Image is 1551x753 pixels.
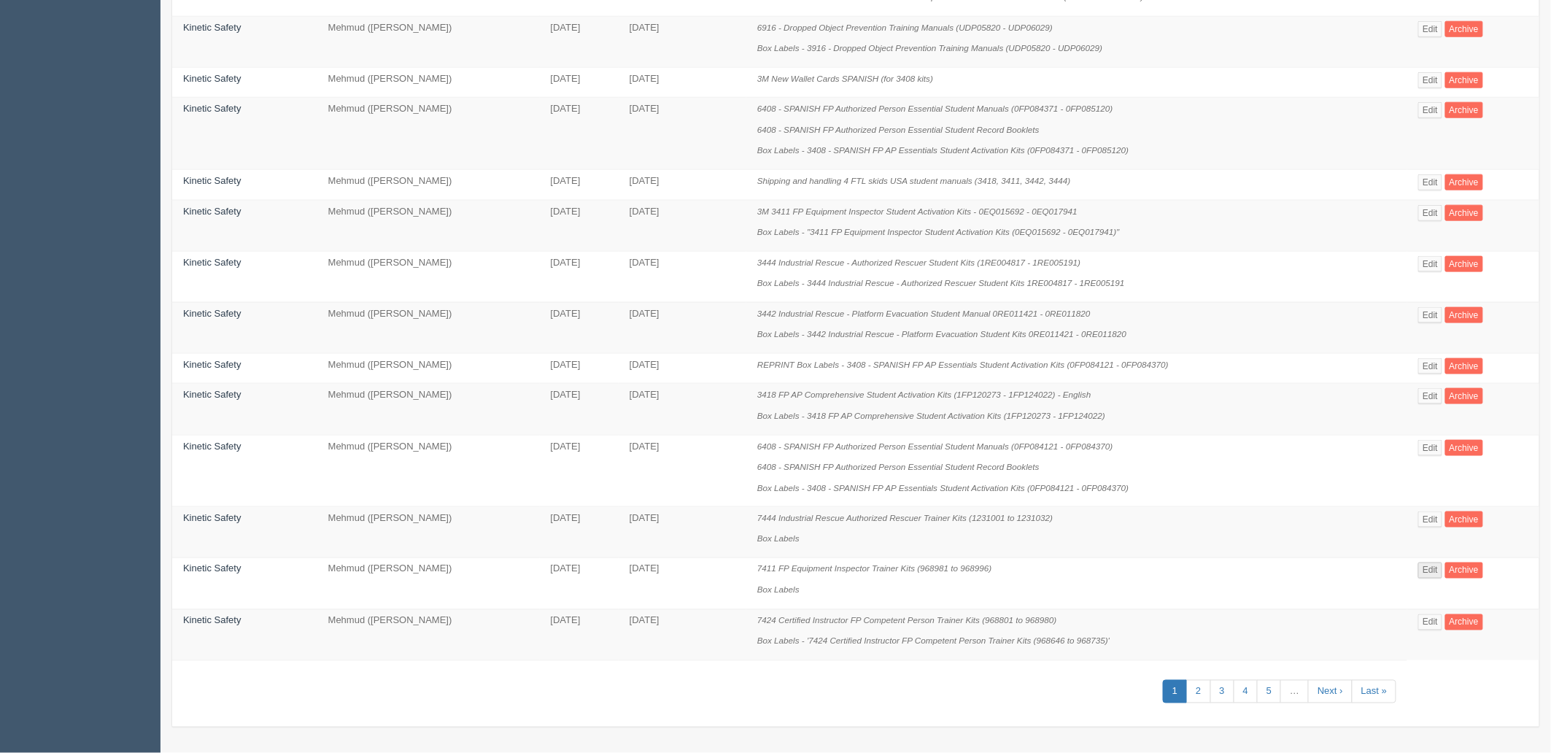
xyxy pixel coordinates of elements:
[1210,680,1234,704] a: 3
[757,206,1078,216] i: 3M 3411 FP Equipment Inspector Student Activation Kits - 0EQ015692 - 0EQ017941
[1418,563,1442,579] a: Edit
[317,507,540,558] td: Mehmud ([PERSON_NAME])
[540,98,619,170] td: [DATE]
[1418,388,1442,404] a: Edit
[317,609,540,660] td: Mehmud ([PERSON_NAME])
[619,558,746,609] td: [DATE]
[619,609,746,660] td: [DATE]
[317,16,540,67] td: Mehmud ([PERSON_NAME])
[317,251,540,302] td: Mehmud ([PERSON_NAME])
[183,359,241,370] a: Kinetic Safety
[540,251,619,302] td: [DATE]
[757,585,800,595] i: Box Labels
[757,513,1053,522] i: 7444 Industrial Rescue Authorized Rescuer Trainer Kits (1231001 to 1231032)
[1352,680,1396,704] a: Last »
[317,200,540,251] td: Mehmud ([PERSON_NAME])
[183,308,241,319] a: Kinetic Safety
[757,278,1125,287] i: Box Labels - 3444 Industrial Rescue - Authorized Rescuer Student Kits 1RE004817 - 1RE005191
[757,390,1091,399] i: 3418 FP AP Comprehensive Student Activation Kits (1FP120273 - 1FP124022) - English
[183,73,241,84] a: Kinetic Safety
[619,16,746,67] td: [DATE]
[1418,256,1442,272] a: Edit
[317,302,540,353] td: Mehmud ([PERSON_NAME])
[1418,102,1442,118] a: Edit
[317,67,540,98] td: Mehmud ([PERSON_NAME])
[317,384,540,435] td: Mehmud ([PERSON_NAME])
[757,360,1169,369] i: REPRINT Box Labels - 3408 - SPANISH FP AP Essentials Student Activation Kits (0FP084121 - 0FP084370)
[1257,680,1281,704] a: 5
[1418,440,1442,456] a: Edit
[540,435,619,507] td: [DATE]
[1418,307,1442,323] a: Edit
[1418,205,1442,221] a: Edit
[619,507,746,558] td: [DATE]
[757,411,1105,420] i: Box Labels - 3418 FP AP Comprehensive Student Activation Kits (1FP120273 - 1FP124022)
[540,558,619,609] td: [DATE]
[540,384,619,435] td: [DATE]
[619,169,746,200] td: [DATE]
[619,67,746,98] td: [DATE]
[1445,440,1483,456] a: Archive
[183,563,241,574] a: Kinetic Safety
[757,145,1129,155] i: Box Labels - 3408 - SPANISH FP AP Essentials Student Activation Kits (0FP084371 - 0FP085120)
[1445,102,1483,118] a: Archive
[540,353,619,384] td: [DATE]
[757,227,1120,236] i: Box Labels - "3411 FP Equipment Inspector Student Activation Kits (0EQ015692 - 0EQ017941)"
[1418,614,1442,630] a: Edit
[183,512,241,523] a: Kinetic Safety
[540,16,619,67] td: [DATE]
[1445,72,1483,88] a: Archive
[1418,511,1442,528] a: Edit
[183,206,241,217] a: Kinetic Safety
[183,22,241,33] a: Kinetic Safety
[757,176,1070,185] i: Shipping and handling 4 FTL skids USA student manuals (3418, 3411, 3442, 3444)
[757,564,992,574] i: 7411 FP Equipment Inspector Trainer Kits (968981 to 968996)
[757,23,1053,32] i: 6916 - Dropped Object Prevention Training Manuals (UDP05820 - UDP06029)
[619,200,746,251] td: [DATE]
[757,616,1057,625] i: 7424 Certified Instructor FP Competent Person Trainer Kits (968801 to 968980)
[1234,680,1258,704] a: 4
[757,104,1113,113] i: 6408 - SPANISH FP Authorized Person Essential Student Manuals (0FP084371 - 0FP085120)
[540,67,619,98] td: [DATE]
[619,98,746,170] td: [DATE]
[183,441,241,452] a: Kinetic Safety
[540,200,619,251] td: [DATE]
[757,483,1129,493] i: Box Labels - 3408 - SPANISH FP AP Essentials Student Activation Kits (0FP084121 - 0FP084370)
[183,175,241,186] a: Kinetic Safety
[1445,256,1483,272] a: Archive
[757,125,1040,134] i: 6408 - SPANISH FP Authorized Person Essential Student Record Booklets
[317,353,540,384] td: Mehmud ([PERSON_NAME])
[757,329,1126,339] i: Box Labels - 3442 Industrial Rescue - Platform Evacuation Student Kits 0RE011421 - 0RE011820
[1445,358,1483,374] a: Archive
[540,169,619,200] td: [DATE]
[1445,511,1483,528] a: Archive
[183,389,241,400] a: Kinetic Safety
[183,103,241,114] a: Kinetic Safety
[1445,205,1483,221] a: Archive
[757,43,1102,53] i: Box Labels - 3916 - Dropped Object Prevention Training Manuals (UDP05820 - UDP06029)
[317,558,540,609] td: Mehmud ([PERSON_NAME])
[1445,21,1483,37] a: Archive
[1186,680,1210,704] a: 2
[757,636,1110,646] i: Box Labels - '7424 Certified Instructor FP Competent Person Trainer Kits (968646 to 968735)'
[1418,174,1442,190] a: Edit
[540,507,619,558] td: [DATE]
[1280,680,1309,704] a: …
[317,98,540,170] td: Mehmud ([PERSON_NAME])
[757,74,933,83] i: 3M New Wallet Cards SPANISH (for 3408 kits)
[1445,614,1483,630] a: Archive
[757,309,1091,318] i: 3442 Industrial Rescue - Platform Evacuation Student Manual 0RE011421 - 0RE011820
[540,302,619,353] td: [DATE]
[619,302,746,353] td: [DATE]
[619,353,746,384] td: [DATE]
[1418,21,1442,37] a: Edit
[1445,388,1483,404] a: Archive
[317,435,540,507] td: Mehmud ([PERSON_NAME])
[1445,307,1483,323] a: Archive
[757,534,800,544] i: Box Labels
[619,435,746,507] td: [DATE]
[757,258,1080,267] i: 3444 Industrial Rescue - Authorized Rescuer Student Kits (1RE004817 - 1RE005191)
[1163,680,1187,704] a: 1
[183,257,241,268] a: Kinetic Safety
[540,609,619,660] td: [DATE]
